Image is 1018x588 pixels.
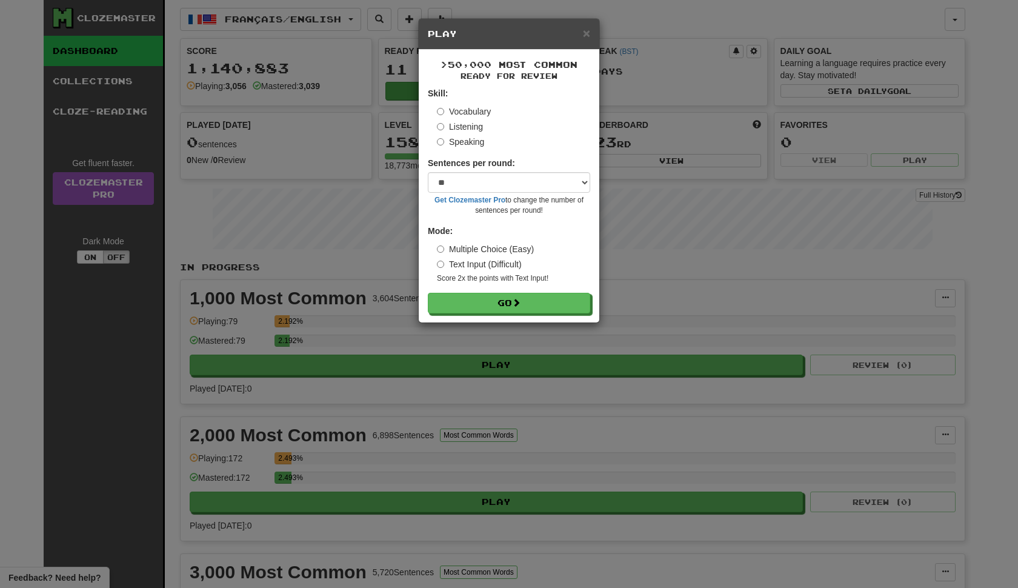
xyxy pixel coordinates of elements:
[441,59,577,70] span: >50,000 Most Common
[428,195,590,216] small: to change the number of sentences per round!
[437,246,444,253] input: Multiple Choice (Easy)
[437,108,444,115] input: Vocabulary
[437,123,444,130] input: Listening
[428,89,448,98] strong: Skill:
[437,243,534,255] label: Multiple Choice (Easy)
[437,121,483,133] label: Listening
[437,261,444,268] input: Text Input (Difficult)
[434,196,505,204] a: Get Clozemaster Pro
[428,71,590,81] small: Ready for Review
[428,226,453,236] strong: Mode:
[428,157,515,169] label: Sentences per round:
[428,293,590,313] button: Go
[583,26,590,40] span: ×
[437,138,444,145] input: Speaking
[583,27,590,39] button: Close
[437,273,590,284] small: Score 2x the points with Text Input !
[437,258,522,270] label: Text Input (Difficult)
[437,105,491,118] label: Vocabulary
[437,136,484,148] label: Speaking
[428,28,590,40] h5: Play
